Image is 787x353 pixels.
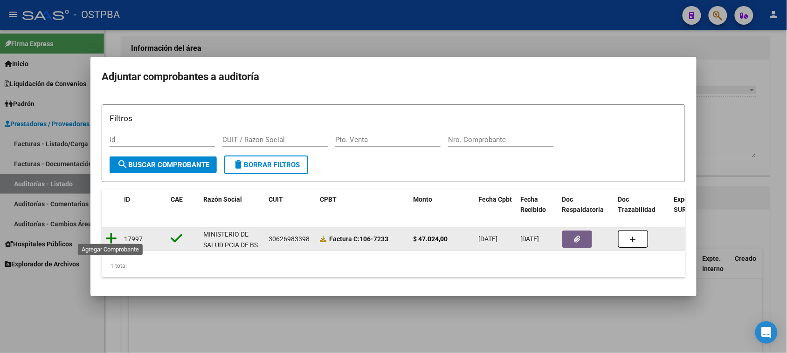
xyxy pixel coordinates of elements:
[517,190,559,220] datatable-header-cell: Fecha Recibido
[520,235,539,243] span: [DATE]
[117,159,128,170] mat-icon: search
[120,190,167,220] datatable-header-cell: ID
[265,190,316,220] datatable-header-cell: CUIT
[200,190,265,220] datatable-header-cell: Razón Social
[478,196,512,203] span: Fecha Cpbt
[413,235,448,243] strong: $ 47.024,00
[320,196,337,203] span: CPBT
[562,196,604,214] span: Doc Respaldatoria
[329,235,388,243] strong: 106-7233
[233,161,300,169] span: Borrar Filtros
[102,68,685,86] h2: Adjuntar comprobantes a auditoría
[124,196,130,203] span: ID
[316,190,409,220] datatable-header-cell: CPBT
[102,254,685,278] div: 1 total
[167,190,200,220] datatable-header-cell: CAE
[520,196,546,214] span: Fecha Recibido
[171,196,183,203] span: CAE
[110,156,217,173] button: Buscar Comprobante
[233,159,244,170] mat-icon: delete
[117,161,209,169] span: Buscar Comprobante
[478,235,497,243] span: [DATE]
[124,235,143,243] span: 17997
[614,190,670,220] datatable-header-cell: Doc Trazabilidad
[674,196,716,214] span: Expediente SUR Asociado
[670,190,722,220] datatable-header-cell: Expediente SUR Asociado
[409,190,475,220] datatable-header-cell: Monto
[203,229,261,261] div: MINISTERIO DE SALUD PCIA DE BS AS
[755,321,778,344] div: Open Intercom Messenger
[269,235,310,243] span: 30626983398
[413,196,432,203] span: Monto
[618,196,656,214] span: Doc Trazabilidad
[475,190,517,220] datatable-header-cell: Fecha Cpbt
[203,196,242,203] span: Razón Social
[224,156,308,174] button: Borrar Filtros
[559,190,614,220] datatable-header-cell: Doc Respaldatoria
[110,112,677,124] h3: Filtros
[269,196,283,203] span: CUIT
[329,235,359,243] span: Factura C:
